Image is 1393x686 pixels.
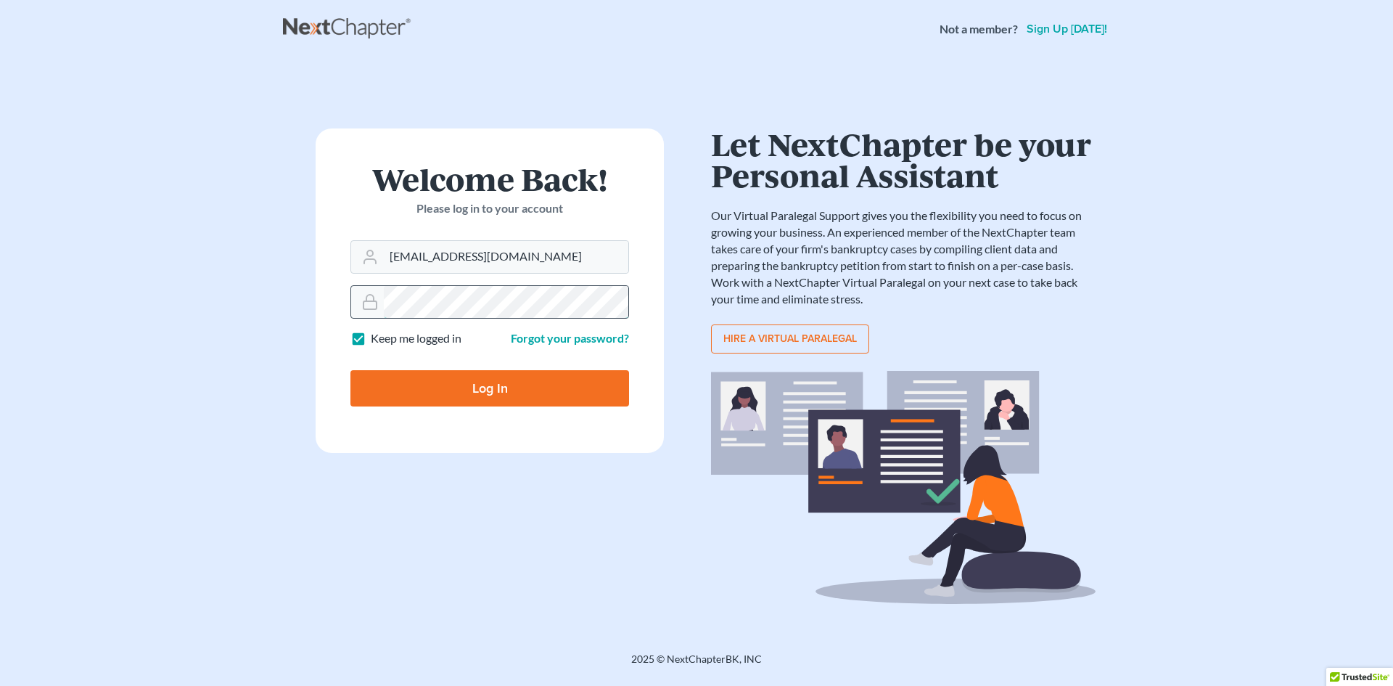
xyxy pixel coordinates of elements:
h1: Let NextChapter be your Personal Assistant [711,128,1096,190]
img: virtual_paralegal_bg-b12c8cf30858a2b2c02ea913d52db5c468ecc422855d04272ea22d19010d70dc.svg [711,371,1096,604]
a: Forgot your password? [511,331,629,345]
p: Our Virtual Paralegal Support gives you the flexibility you need to focus on growing your busines... [711,208,1096,307]
div: 2025 © NextChapterBK, INC [283,652,1110,678]
a: Hire a virtual paralegal [711,324,869,354]
a: Sign up [DATE]! [1024,23,1110,35]
label: Keep me logged in [371,330,461,347]
input: Log In [350,370,629,407]
input: Email Address [384,241,628,273]
strong: Not a member? [940,21,1018,38]
h1: Welcome Back! [350,163,629,195]
p: Please log in to your account [350,200,629,217]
